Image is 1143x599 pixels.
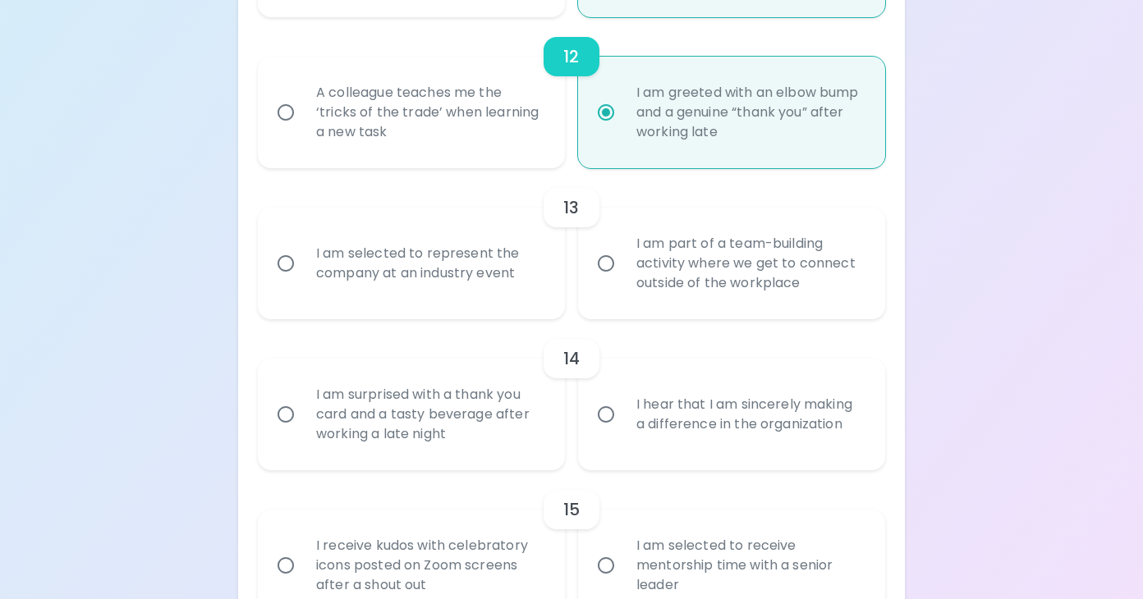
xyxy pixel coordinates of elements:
[258,319,885,470] div: choice-group-check
[623,214,876,313] div: I am part of a team-building activity where we get to connect outside of the workplace
[303,63,556,162] div: A colleague teaches me the ‘tricks of the trade’ when learning a new task
[563,496,580,523] h6: 15
[623,375,876,454] div: I hear that I am sincerely making a difference in the organization
[623,63,876,162] div: I am greeted with an elbow bump and a genuine “thank you” after working late
[563,345,580,372] h6: 14
[258,168,885,319] div: choice-group-check
[258,17,885,168] div: choice-group-check
[303,365,556,464] div: I am surprised with a thank you card and a tasty beverage after working a late night
[563,194,579,221] h6: 13
[303,224,556,303] div: I am selected to represent the company at an industry event
[563,43,579,70] h6: 12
